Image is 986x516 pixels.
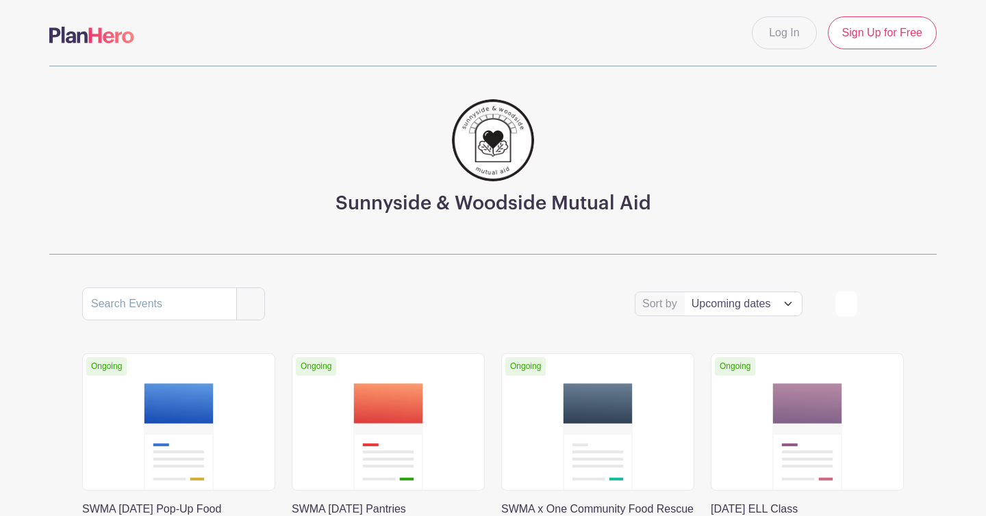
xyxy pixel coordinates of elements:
[828,16,937,49] a: Sign Up for Free
[835,292,904,316] div: order and view
[82,287,237,320] input: Search Events
[452,99,534,181] img: 256.png
[49,27,134,43] img: logo-507f7623f17ff9eddc593b1ce0a138ce2505c220e1c5a4e2b4648c50719b7d32.svg
[336,192,651,216] h3: Sunnyside & Woodside Mutual Aid
[752,16,816,49] a: Log In
[642,296,681,312] label: Sort by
